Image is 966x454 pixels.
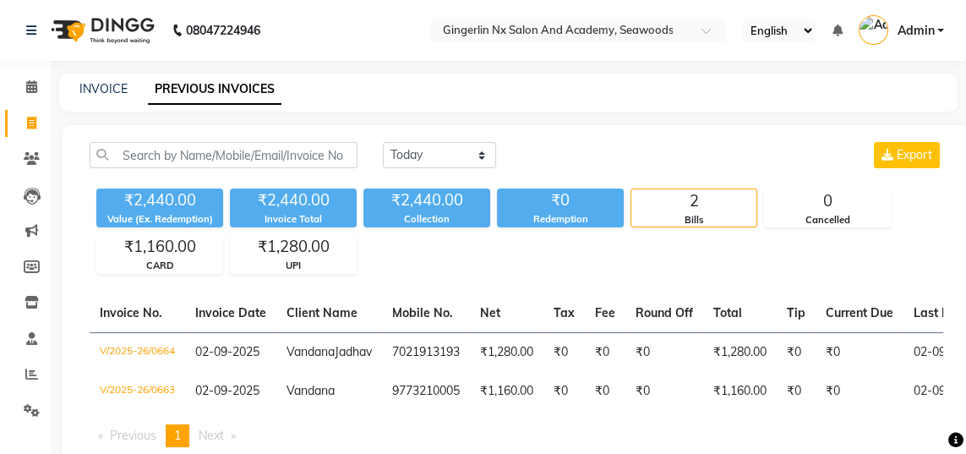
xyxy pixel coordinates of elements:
td: V/2025-26/0664 [90,332,185,372]
div: Cancelled [765,213,890,227]
div: CARD [97,259,222,273]
span: Tip [787,305,805,320]
td: ₹1,280.00 [470,332,543,372]
span: Invoice Date [195,305,266,320]
div: 0 [765,189,890,213]
span: Vandana [287,383,335,398]
span: 02-09-2025 [195,344,259,359]
div: UPI [231,259,356,273]
span: 02-09-2025 [195,383,259,398]
td: ₹0 [585,372,625,411]
td: V/2025-26/0663 [90,372,185,411]
nav: Pagination [90,424,943,447]
span: Previous [110,428,156,443]
span: Mobile No. [392,305,453,320]
td: ₹0 [777,372,816,411]
td: ₹0 [625,372,703,411]
input: Search by Name/Mobile/Email/Invoice No [90,142,357,168]
span: Jadhav [335,344,372,359]
td: ₹0 [777,332,816,372]
b: 08047224946 [186,7,260,54]
div: ₹1,280.00 [231,235,356,259]
span: Current Due [826,305,893,320]
span: Export [897,147,932,162]
span: Next [199,428,224,443]
div: Value (Ex. Redemption) [96,212,223,227]
td: 7021913193 [382,332,470,372]
div: Redemption [497,212,624,227]
span: 1 [174,428,181,443]
span: Round Off [636,305,693,320]
div: ₹2,440.00 [363,189,490,212]
div: ₹2,440.00 [96,189,223,212]
span: Client Name [287,305,357,320]
td: ₹1,160.00 [470,372,543,411]
span: Fee [595,305,615,320]
div: Bills [631,213,756,227]
td: ₹0 [543,332,585,372]
span: Admin [897,22,934,40]
td: ₹0 [543,372,585,411]
img: Admin [859,15,888,45]
div: ₹1,160.00 [97,235,222,259]
div: 2 [631,189,756,213]
td: ₹1,160.00 [703,372,777,411]
span: Tax [554,305,575,320]
td: ₹0 [816,372,903,411]
img: logo [43,7,159,54]
button: Export [874,142,940,168]
span: Total [713,305,742,320]
td: ₹0 [585,332,625,372]
div: ₹0 [497,189,624,212]
div: Invoice Total [230,212,357,227]
td: ₹0 [816,332,903,372]
td: ₹1,280.00 [703,332,777,372]
span: Vandana [287,344,335,359]
div: Collection [363,212,490,227]
span: Net [480,305,500,320]
td: ₹0 [625,332,703,372]
span: Invoice No. [100,305,162,320]
div: ₹2,440.00 [230,189,357,212]
a: PREVIOUS INVOICES [148,74,281,105]
td: 9773210005 [382,372,470,411]
a: INVOICE [79,81,128,96]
